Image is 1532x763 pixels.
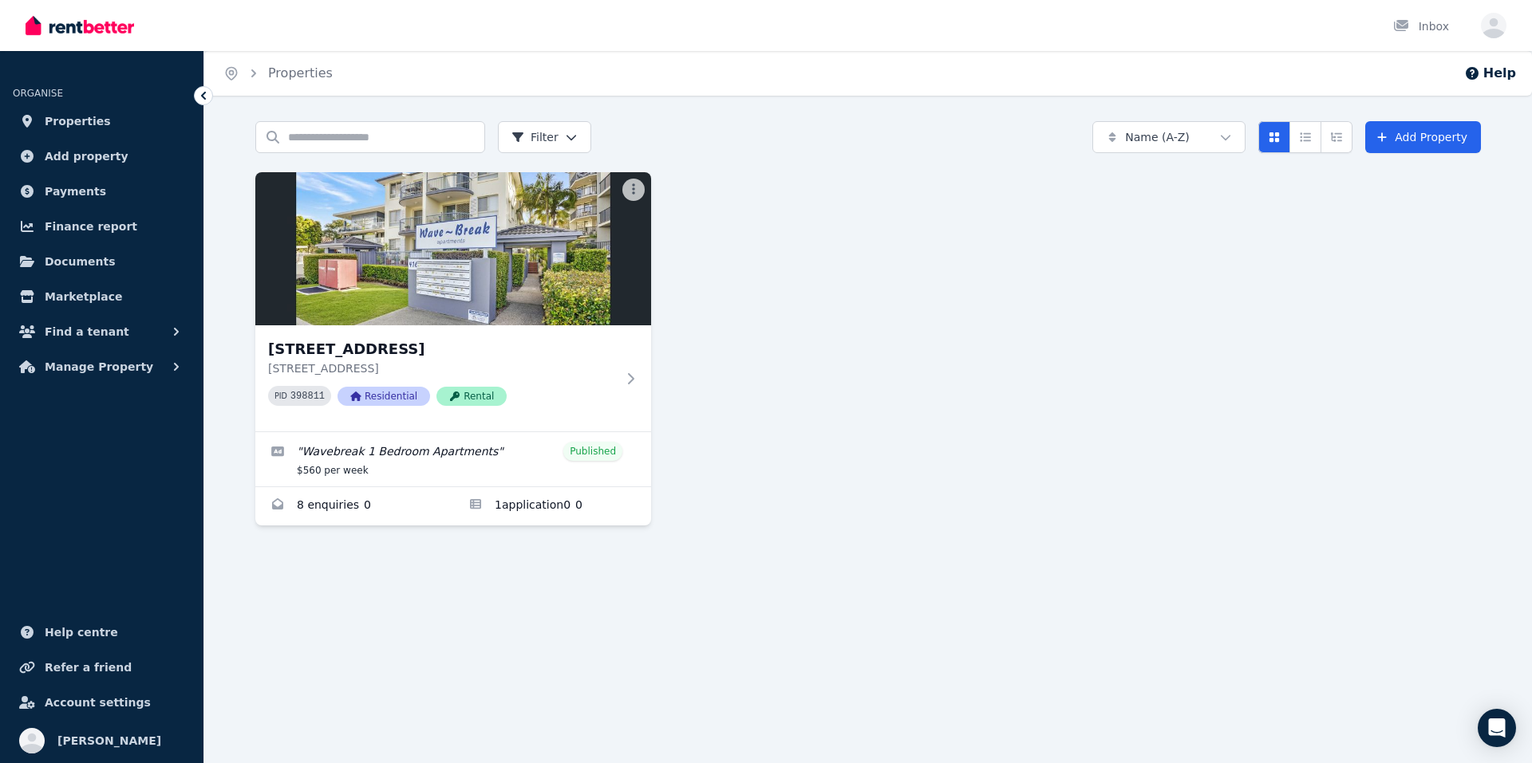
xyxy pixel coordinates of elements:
[268,338,616,360] h3: [STREET_ADDRESS]
[13,316,191,348] button: Find a tenant
[13,175,191,207] a: Payments
[453,487,651,525] a: Applications for 23/416 Marine Parade, Biggera Waters
[255,172,651,431] a: 23/416 Marine Parade, Biggera Waters[STREET_ADDRESS][STREET_ADDRESS]PID 398811ResidentialRental
[1393,18,1449,34] div: Inbox
[45,693,151,712] span: Account settings
[45,322,129,341] span: Find a tenant
[13,686,191,718] a: Account settings
[274,391,287,400] small: PID
[13,140,191,172] a: Add property
[1289,121,1321,153] button: Compact list view
[1258,121,1290,153] button: Card view
[1321,121,1352,153] button: Expanded list view
[45,147,128,166] span: Add property
[13,351,191,383] button: Manage Property
[1365,121,1481,153] a: Add Property
[1258,121,1352,153] div: View options
[622,179,645,201] button: More options
[1125,129,1190,145] span: Name (A-Z)
[13,210,191,242] a: Finance report
[45,658,132,677] span: Refer a friend
[26,14,134,37] img: RentBetter
[255,432,651,486] a: Edit listing: Wavebreak 1 Bedroom Apartments
[13,246,191,277] a: Documents
[13,88,63,99] span: ORGANISE
[45,182,106,201] span: Payments
[13,105,191,137] a: Properties
[45,357,153,376] span: Manage Property
[1464,64,1516,83] button: Help
[57,731,161,750] span: [PERSON_NAME]
[45,252,116,271] span: Documents
[45,287,122,306] span: Marketplace
[255,172,651,325] img: 23/416 Marine Parade, Biggera Waters
[204,51,352,96] nav: Breadcrumb
[268,65,333,81] a: Properties
[13,281,191,313] a: Marketplace
[1092,121,1246,153] button: Name (A-Z)
[290,391,325,402] code: 398811
[268,360,616,376] p: [STREET_ADDRESS]
[511,129,559,145] span: Filter
[45,217,137,236] span: Finance report
[255,487,453,525] a: Enquiries for 23/416 Marine Parade, Biggera Waters
[13,616,191,648] a: Help centre
[45,112,111,131] span: Properties
[45,623,118,642] span: Help centre
[338,387,430,406] span: Residential
[436,387,507,406] span: Rental
[13,651,191,683] a: Refer a friend
[498,121,591,153] button: Filter
[1478,709,1516,747] div: Open Intercom Messenger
